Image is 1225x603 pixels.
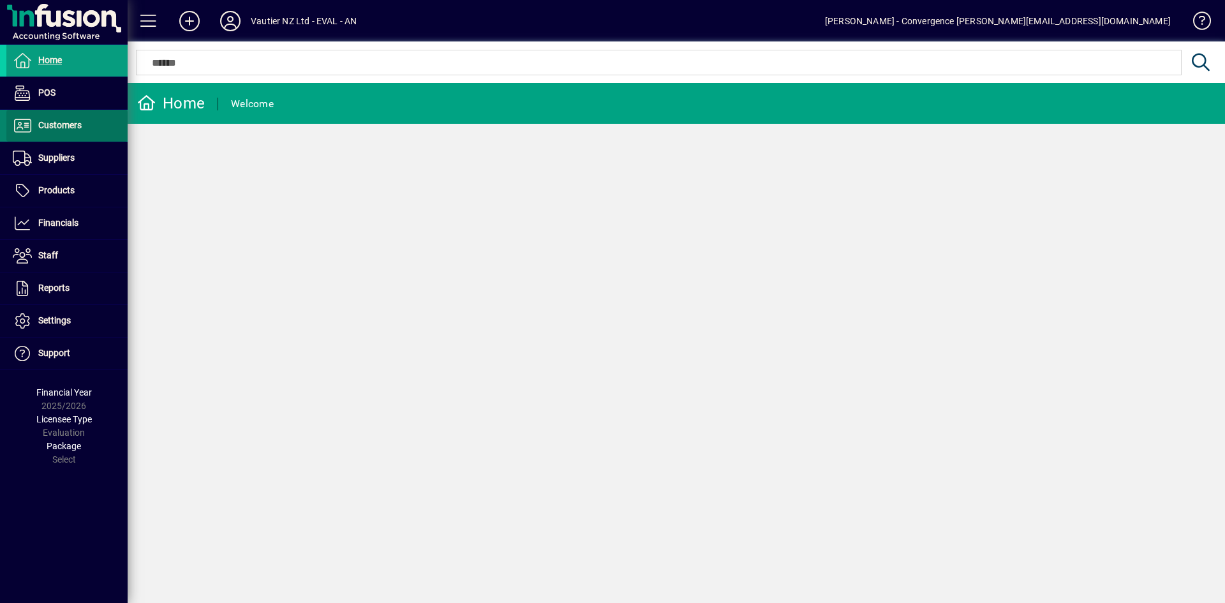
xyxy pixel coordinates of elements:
span: Settings [38,315,71,325]
span: Financial Year [36,387,92,398]
a: POS [6,77,128,109]
span: POS [38,87,56,98]
button: Profile [210,10,251,33]
span: Suppliers [38,153,75,163]
a: Products [6,175,128,207]
a: Settings [6,305,128,337]
a: Suppliers [6,142,128,174]
a: Customers [6,110,128,142]
span: Reports [38,283,70,293]
span: Customers [38,120,82,130]
span: Licensee Type [36,414,92,424]
div: Welcome [231,94,274,114]
span: Staff [38,250,58,260]
button: Add [169,10,210,33]
div: Vautier NZ Ltd - EVAL - AN [251,11,357,31]
a: Financials [6,207,128,239]
span: Package [47,441,81,451]
a: Knowledge Base [1184,3,1209,44]
a: Staff [6,240,128,272]
div: [PERSON_NAME] - Convergence [PERSON_NAME][EMAIL_ADDRESS][DOMAIN_NAME] [825,11,1171,31]
span: Products [38,185,75,195]
span: Support [38,348,70,358]
span: Home [38,55,62,65]
span: Financials [38,218,78,228]
a: Support [6,338,128,369]
div: Home [137,93,205,114]
a: Reports [6,272,128,304]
